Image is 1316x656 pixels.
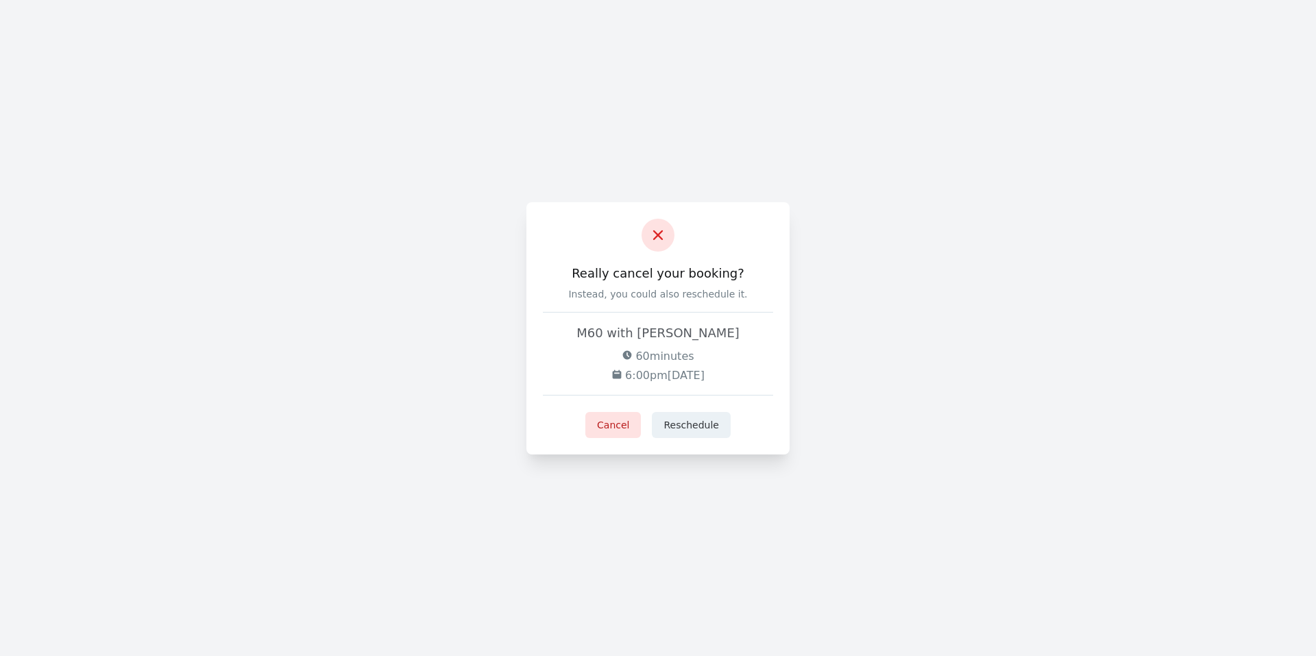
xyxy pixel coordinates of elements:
[543,367,773,384] p: 6:00pm[DATE]
[543,348,773,365] p: 60 minutes
[652,412,730,438] button: Reschedule
[543,287,773,301] p: Instead, you could also reschedule it.
[543,265,773,282] h3: Really cancel your booking?
[543,324,773,343] h2: M60 with [PERSON_NAME]
[585,412,641,438] button: Cancel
